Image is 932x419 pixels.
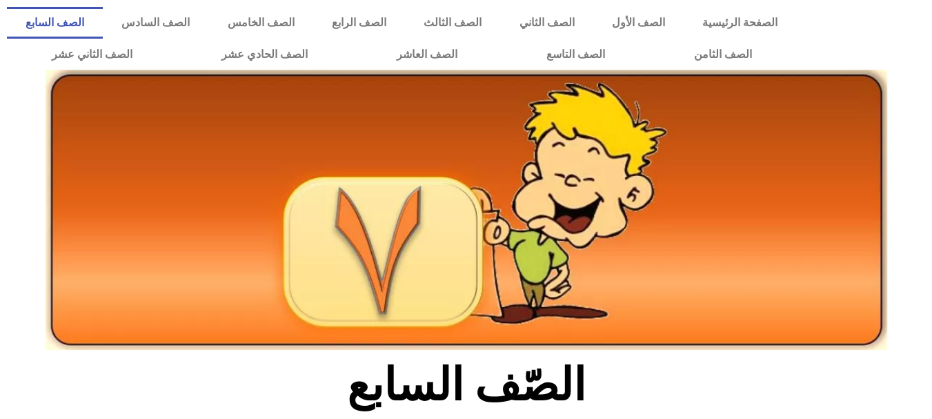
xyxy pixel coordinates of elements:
[209,7,313,39] a: الصف الخامس
[7,7,103,39] a: الصف السابع
[352,39,502,70] a: الصف العاشر
[684,7,796,39] a: الصفحة الرئيسية
[649,39,796,70] a: الصف الثامن
[405,7,500,39] a: الصف الثالث
[593,7,684,39] a: الصف الأول
[238,358,694,412] h2: الصّف السابع
[502,39,649,70] a: الصف التاسع
[177,39,352,70] a: الصف الحادي عشر
[103,7,208,39] a: الصف السادس
[7,39,177,70] a: الصف الثاني عشر
[501,7,593,39] a: الصف الثاني
[313,7,405,39] a: الصف الرابع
